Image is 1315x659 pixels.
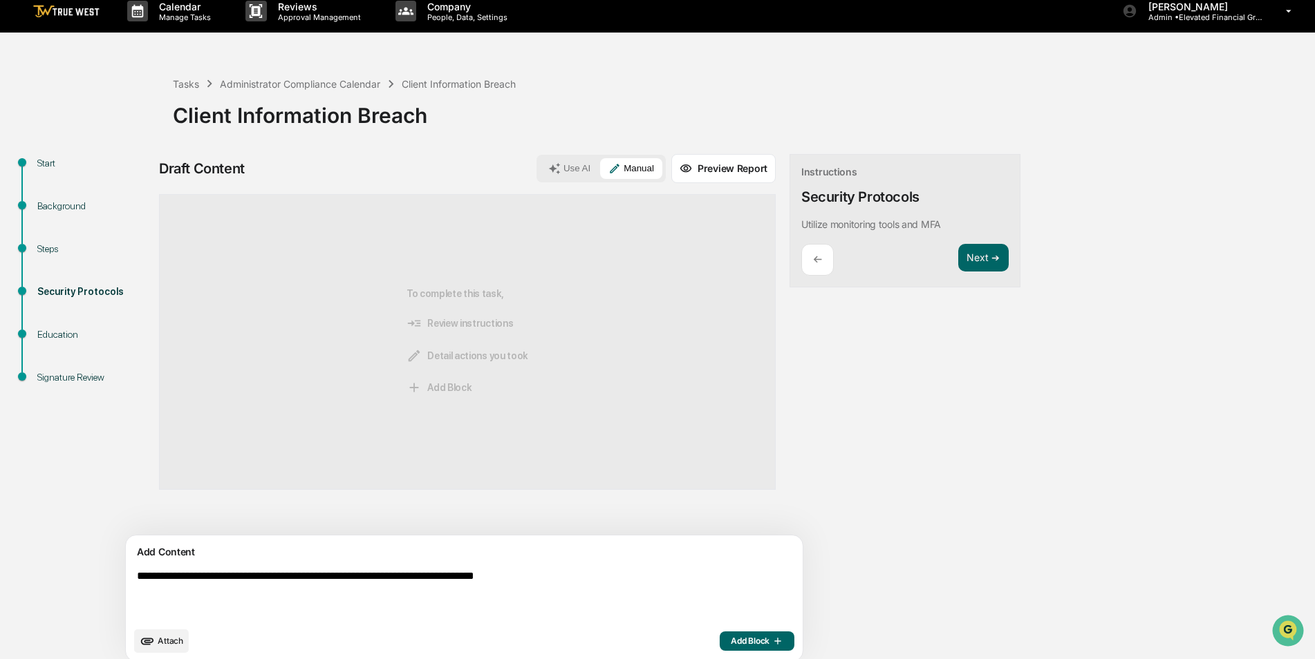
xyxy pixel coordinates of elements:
[8,195,93,220] a: 🔎Data Lookup
[14,202,25,213] div: 🔎
[267,1,368,12] p: Reviews
[14,29,252,51] p: How can we help?
[407,348,528,363] span: Detail actions you took
[540,158,599,179] button: Use AI
[47,106,227,120] div: Start new chat
[1137,12,1266,22] p: Admin • Elevated Financial Group
[235,110,252,126] button: Start new chat
[416,1,514,12] p: Company
[813,253,822,266] p: ←
[37,327,151,342] div: Education
[159,160,245,177] div: Draft Content
[95,169,177,193] a: 🗄️Attestations
[671,154,776,183] button: Preview Report
[1137,1,1266,12] p: [PERSON_NAME]
[407,316,513,331] span: Review instructions
[134,629,189,653] button: upload document
[801,189,920,205] div: Security Protocols
[158,636,183,646] span: Attach
[1271,613,1308,651] iframe: Open customer support
[267,12,368,22] p: Approval Management
[134,544,794,560] div: Add Content
[720,631,794,651] button: Add Block
[37,156,151,171] div: Start
[47,120,175,131] div: We're available if you need us!
[148,12,218,22] p: Manage Tasks
[37,199,151,213] div: Background
[138,234,167,245] span: Pylon
[14,106,39,131] img: 1746055101610-c473b297-6a78-478c-a979-82029cc54cd1
[407,380,472,395] span: Add Block
[14,175,25,187] div: 🖐️
[28,200,87,214] span: Data Lookup
[97,233,167,245] a: Powered byPylon
[8,169,95,193] a: 🖐️Preclearance
[731,636,783,647] span: Add Block
[407,217,528,467] div: To complete this task,
[220,78,380,90] div: Administrator Compliance Calendar
[100,175,111,187] div: 🗄️
[33,5,100,18] img: logo
[37,242,151,256] div: Steps
[600,158,662,179] button: Manual
[148,1,218,12] p: Calendar
[958,244,1009,272] button: Next ➔
[173,78,199,90] div: Tasks
[402,78,516,90] div: Client Information Breach
[801,166,857,178] div: Instructions
[37,285,151,299] div: Security Protocols
[28,174,89,188] span: Preclearance
[416,12,514,22] p: People, Data, Settings
[801,218,941,230] p: Utilize monitoring tools and MFA
[114,174,171,188] span: Attestations
[173,92,1308,128] div: Client Information Breach
[37,370,151,385] div: Signature Review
